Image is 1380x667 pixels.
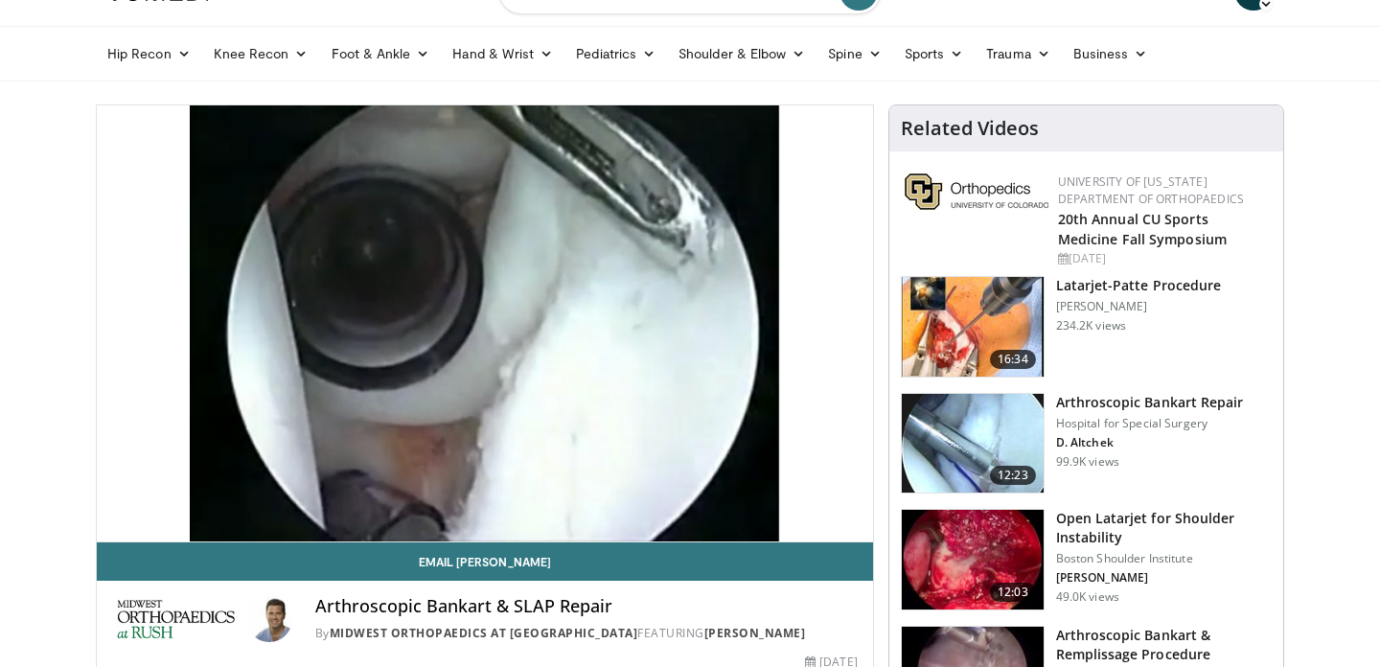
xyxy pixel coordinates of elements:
[901,117,1039,140] h4: Related Videos
[901,509,1272,610] a: 12:03 Open Latarjet for Shoulder Instability Boston Shoulder Institute [PERSON_NAME] 49.0K views
[97,105,873,542] video-js: Video Player
[96,34,202,73] a: Hip Recon
[564,34,667,73] a: Pediatrics
[1058,210,1227,248] a: 20th Annual CU Sports Medicine Fall Symposium
[1056,509,1272,547] h3: Open Latarjet for Shoulder Instability
[1056,454,1119,470] p: 99.9K views
[1056,570,1272,586] p: [PERSON_NAME]
[901,276,1272,378] a: 16:34 Latarjet-Patte Procedure [PERSON_NAME] 234.2K views
[315,625,858,642] div: By FEATURING
[1058,250,1268,267] div: [DATE]
[990,466,1036,485] span: 12:23
[704,625,806,641] a: [PERSON_NAME]
[667,34,816,73] a: Shoulder & Elbow
[902,510,1044,609] img: 944938_3.png.150x105_q85_crop-smart_upscale.jpg
[1056,589,1119,605] p: 49.0K views
[1056,435,1244,450] p: D. Altchek
[320,34,442,73] a: Foot & Ankle
[975,34,1062,73] a: Trauma
[441,34,564,73] a: Hand & Wrist
[893,34,976,73] a: Sports
[1056,299,1221,314] p: [PERSON_NAME]
[1058,173,1244,207] a: University of [US_STATE] Department of Orthopaedics
[246,596,292,642] img: Avatar
[905,173,1048,210] img: 355603a8-37da-49b6-856f-e00d7e9307d3.png.150x105_q85_autocrop_double_scale_upscale_version-0.2.png
[902,394,1044,494] img: 10039_3.png.150x105_q85_crop-smart_upscale.jpg
[1056,276,1221,295] h3: Latarjet-Patte Procedure
[330,625,638,641] a: Midwest Orthopaedics at [GEOGRAPHIC_DATA]
[1056,393,1244,412] h3: Arthroscopic Bankart Repair
[112,596,239,642] img: Midwest Orthopaedics at Rush
[990,583,1036,602] span: 12:03
[990,350,1036,369] span: 16:34
[816,34,892,73] a: Spine
[97,542,873,581] a: Email [PERSON_NAME]
[901,393,1272,494] a: 12:23 Arthroscopic Bankart Repair Hospital for Special Surgery D. Altchek 99.9K views
[1062,34,1160,73] a: Business
[1056,318,1126,333] p: 234.2K views
[902,277,1044,377] img: 617583_3.png.150x105_q85_crop-smart_upscale.jpg
[1056,551,1272,566] p: Boston Shoulder Institute
[1056,416,1244,431] p: Hospital for Special Surgery
[315,596,858,617] h4: Arthroscopic Bankart & SLAP Repair
[1056,626,1272,664] h3: Arthroscopic Bankart & Remplissage Procedure
[202,34,320,73] a: Knee Recon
